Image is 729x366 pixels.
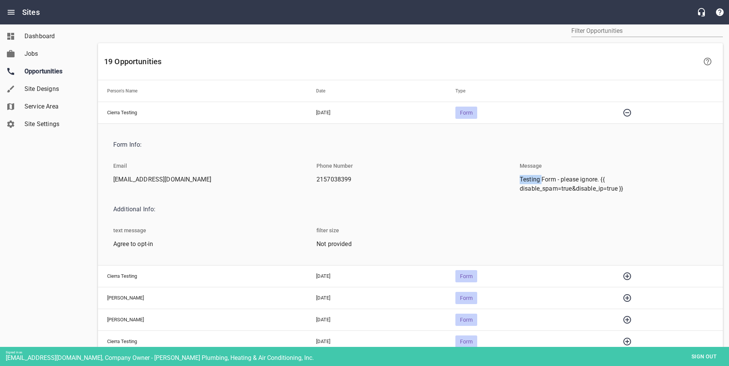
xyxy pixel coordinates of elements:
[307,102,446,123] td: [DATE]
[455,270,477,282] div: Form
[316,175,498,184] span: 2157038399
[113,140,701,149] span: Form Info:
[685,350,723,364] button: Sign out
[107,221,152,240] li: text message
[107,157,133,175] li: Email
[455,107,477,119] div: Form
[98,309,307,330] td: [PERSON_NAME]
[455,295,477,301] span: Form
[24,67,83,76] span: Opportunities
[307,309,446,330] td: [DATE]
[698,52,717,71] a: Learn more about your Opportunities
[6,354,729,361] div: [EMAIL_ADDRESS][DOMAIN_NAME], Company Owner - [PERSON_NAME] Plumbing, Heating & Air Conditioning,...
[24,49,83,58] span: Jobs
[98,102,307,123] td: Cierra Testing
[455,338,477,345] span: Form
[113,240,295,249] span: Agree to opt-in
[24,32,83,41] span: Dashboard
[455,273,477,279] span: Form
[113,205,701,214] span: Additional Info:
[692,3,711,21] button: Live Chat
[2,3,20,21] button: Open drawer
[6,351,729,354] div: Signed in as
[711,3,729,21] button: Support Portal
[455,317,477,323] span: Form
[310,157,359,175] li: Phone Number
[98,287,307,309] td: [PERSON_NAME]
[520,175,701,193] span: Testing Form - please ignore. {{ disable_spam=true&disable_ip=true }}
[514,157,548,175] li: Message
[307,287,446,309] td: [DATE]
[455,110,477,116] span: Form
[98,265,307,287] td: Cierra Testing
[307,80,446,102] th: Date
[455,292,477,304] div: Form
[24,102,83,111] span: Service Area
[316,240,498,249] span: Not provided
[98,330,307,352] td: Cierra Testing
[455,314,477,326] div: Form
[307,330,446,352] td: [DATE]
[22,6,40,18] h6: Sites
[310,221,345,240] li: filter size
[104,55,697,68] h6: 19 Opportunities
[24,120,83,129] span: Site Settings
[455,335,477,348] div: Form
[98,80,307,102] th: Person's Name
[307,265,446,287] td: [DATE]
[446,80,609,102] th: Type
[113,175,295,184] span: [EMAIL_ADDRESS][DOMAIN_NAME]
[24,84,83,94] span: Site Designs
[571,25,723,37] input: Filter by author or content.
[688,352,720,361] span: Sign out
